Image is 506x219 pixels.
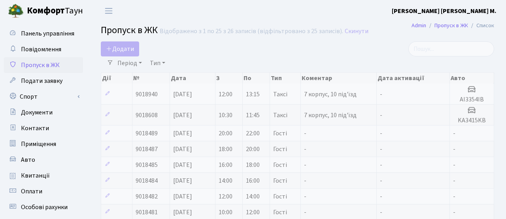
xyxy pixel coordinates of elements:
[412,21,426,30] a: Admin
[4,41,83,57] a: Повідомлення
[468,21,494,30] li: Список
[21,155,35,164] span: Авто
[21,77,62,85] span: Подати заявку
[136,90,158,99] span: 9018940
[392,7,497,15] b: [PERSON_NAME] [PERSON_NAME] М.
[380,111,382,120] span: -
[246,161,260,169] span: 18:00
[453,176,455,185] span: -
[304,90,357,99] span: 7 корпус, 10 під'їзд
[246,208,260,217] span: 12:00
[273,146,287,152] span: Гості
[173,176,192,185] span: [DATE]
[101,23,158,37] span: Пропуск в ЖК
[21,29,74,38] span: Панель управління
[4,168,83,183] a: Квитанції
[106,45,134,53] span: Додати
[219,111,232,120] span: 10:30
[21,203,68,212] span: Особові рахунки
[377,73,449,84] th: Дата активації
[380,192,382,201] span: -
[173,129,192,138] span: [DATE]
[170,73,215,84] th: Дата
[304,145,306,153] span: -
[304,192,306,201] span: -
[219,192,232,201] span: 12:00
[243,73,270,84] th: По
[4,152,83,168] a: Авто
[380,129,382,138] span: -
[380,208,382,217] span: -
[453,129,455,138] span: -
[173,111,192,120] span: [DATE]
[21,171,50,180] span: Квитанції
[434,21,468,30] a: Пропуск в ЖК
[304,111,357,120] span: 7 корпус, 10 під'їзд
[21,124,49,133] span: Контакти
[400,17,506,34] nav: breadcrumb
[304,161,306,169] span: -
[8,3,24,19] img: logo.png
[304,176,306,185] span: -
[4,105,83,120] a: Документи
[4,199,83,215] a: Особові рахунки
[99,4,119,17] button: Переключити навігацію
[453,145,455,153] span: -
[114,56,145,70] a: Період
[4,89,83,105] a: Спорт
[219,161,232,169] span: 16:00
[453,208,455,217] span: -
[27,4,83,18] span: Таун
[4,57,83,73] a: Пропуск в ЖК
[4,120,83,136] a: Контакти
[215,73,243,84] th: З
[173,161,192,169] span: [DATE]
[246,90,260,99] span: 13:15
[345,28,368,35] a: Скинути
[173,208,192,217] span: [DATE]
[270,73,301,84] th: Тип
[453,96,491,103] h5: АІ3354ІВ
[136,145,158,153] span: 9018487
[4,183,83,199] a: Оплати
[147,56,168,70] a: Тип
[219,176,232,185] span: 14:00
[380,161,382,169] span: -
[4,73,83,89] a: Подати заявку
[246,129,260,138] span: 22:00
[273,162,287,168] span: Гості
[136,208,158,217] span: 9018481
[273,209,287,215] span: Гості
[132,73,170,84] th: №
[160,28,343,35] div: Відображено з 1 по 25 з 26 записів (відфільтровано з 25 записів).
[27,4,65,17] b: Комфорт
[101,41,139,56] a: Додати
[173,90,192,99] span: [DATE]
[101,73,132,84] th: Дії
[4,26,83,41] a: Панель управління
[246,145,260,153] span: 20:00
[408,41,494,56] input: Пошук...
[273,91,287,97] span: Таксі
[136,161,158,169] span: 9018485
[21,108,53,117] span: Документи
[21,187,42,196] span: Оплати
[380,145,382,153] span: -
[246,176,260,185] span: 16:00
[273,178,287,184] span: Гості
[4,136,83,152] a: Приміщення
[173,192,192,201] span: [DATE]
[273,112,287,118] span: Таксі
[246,192,260,201] span: 14:00
[301,73,377,84] th: Коментар
[246,111,260,120] span: 11:45
[21,61,60,69] span: Пропуск в ЖК
[136,192,158,201] span: 9018482
[304,129,306,138] span: -
[380,90,382,99] span: -
[380,176,382,185] span: -
[21,140,56,148] span: Приміщення
[219,129,232,138] span: 20:00
[219,145,232,153] span: 18:00
[453,161,455,169] span: -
